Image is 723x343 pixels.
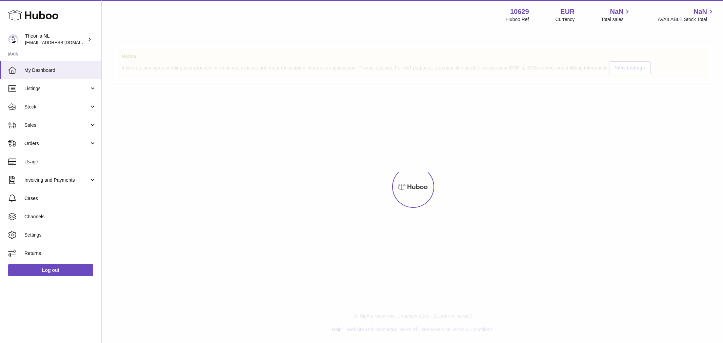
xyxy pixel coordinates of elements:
span: Channels [24,214,96,220]
span: Cases [24,195,96,202]
a: NaN Total sales [601,7,631,23]
a: Log out [8,264,93,276]
span: [EMAIL_ADDRESS][DOMAIN_NAME] [25,40,100,45]
span: NaN [694,7,707,16]
span: My Dashboard [24,67,96,74]
img: info@wholesomegoods.eu [8,34,18,44]
span: Listings [24,85,89,92]
span: Orders [24,140,89,147]
span: NaN [610,7,623,16]
strong: 10629 [510,7,529,16]
span: Settings [24,232,96,238]
div: Currency [556,16,575,23]
span: Sales [24,122,89,128]
span: Returns [24,250,96,257]
span: Usage [24,159,96,165]
span: Stock [24,104,89,110]
span: AVAILABLE Stock Total [658,16,715,23]
strong: EUR [560,7,575,16]
div: Theonia NL [25,33,86,46]
a: NaN AVAILABLE Stock Total [658,7,715,23]
span: Total sales [601,16,631,23]
div: Huboo Ref [506,16,529,23]
span: Invoicing and Payments [24,177,89,183]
